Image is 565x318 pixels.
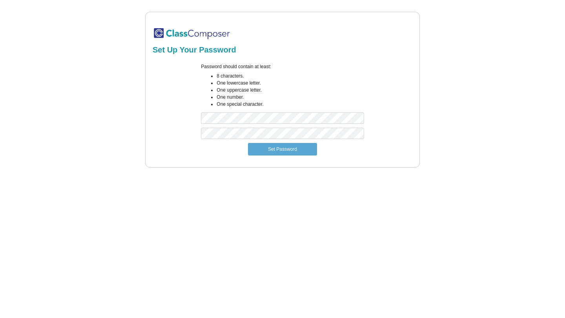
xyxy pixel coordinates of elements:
[217,79,364,87] li: One lowercase letter.
[217,101,364,108] li: One special character.
[217,87,364,94] li: One uppercase letter.
[217,72,364,79] li: 8 characters.
[217,94,364,101] li: One number.
[248,143,317,155] button: Set Password
[201,63,271,70] label: Password should contain at least:
[153,45,412,54] h2: Set Up Your Password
